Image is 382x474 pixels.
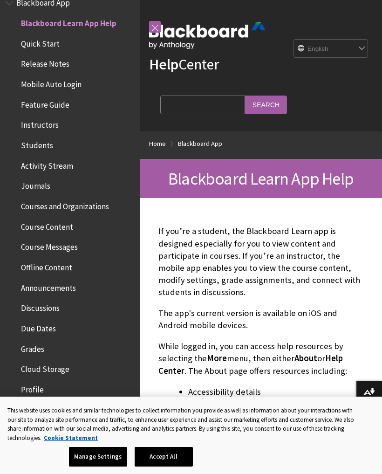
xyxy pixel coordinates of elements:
[158,340,363,377] p: While logged in, you can access help resources by selecting the menu, then either or . The About ...
[188,385,363,398] li: Accessibility details
[21,36,60,48] span: Quick Start
[44,434,98,442] a: More information about your privacy, opens in a new tab
[21,97,69,110] span: Feature Guide
[21,158,73,171] span: Activity Stream
[158,225,363,298] p: If you’re a student, the Blackboard Learn app is designed especially for you to view content and ...
[178,138,222,150] a: Blackboard App
[207,353,227,364] span: More
[294,353,317,364] span: About
[21,382,44,394] span: Profile
[21,179,50,191] span: Journals
[21,341,44,354] span: Grades
[21,361,69,374] span: Cloud Storage
[21,219,73,232] span: Course Content
[21,199,109,211] span: Courses and Organizations
[21,117,59,130] span: Instructors
[149,22,266,49] img: Blackboard by Anthology
[135,447,193,467] button: Accept All
[7,406,355,442] div: This website uses cookies and similar technologies to collect information you provide as well as ...
[21,15,116,28] span: Blackboard Learn App Help
[158,353,343,376] span: Help Center
[21,137,53,150] span: Students
[69,447,127,467] button: Manage Settings
[21,321,56,333] span: Due Dates
[21,56,69,69] span: Release Notes
[21,300,60,313] span: Discussions
[21,240,78,252] span: Course Messages
[168,168,354,189] span: Blackboard Learn App Help
[149,55,219,74] a: HelpCenter
[149,55,178,74] strong: Help
[149,138,166,150] a: Home
[21,280,76,293] span: Announcements
[158,307,363,331] p: The app's current version is available on iOS and Android mobile devices.
[245,96,287,114] input: Search
[21,76,82,89] span: Mobile Auto Login
[21,260,72,272] span: Offline Content
[294,40,368,58] select: Site Language Selector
